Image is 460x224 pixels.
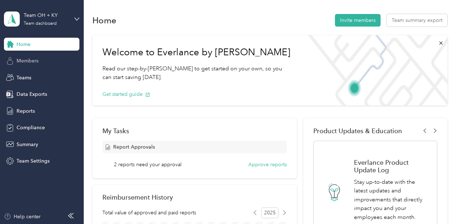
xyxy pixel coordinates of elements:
button: Approve reports [248,161,287,168]
span: Team Settings [17,157,50,165]
iframe: Everlance-gr Chat Button Frame [420,184,460,224]
span: Product Updates & Education [313,127,402,135]
button: Get started guide [102,90,150,98]
span: Data Exports [17,90,47,98]
button: Team summary export [387,14,447,27]
span: Summary [17,141,38,148]
span: Compliance [17,124,45,131]
span: Report Approvals [113,143,155,151]
p: Read our step-by-[PERSON_NAME] to get started on your own, so you can start saving [DATE]. [102,64,292,82]
span: Members [17,57,38,65]
span: Reports [17,107,35,115]
p: Stay up-to-date with the latest updates and improvements that directly impact you and your employ... [354,178,430,222]
span: Home [17,41,31,48]
div: My Tasks [102,127,287,135]
h1: Everlance Product Update Log [354,159,430,174]
span: Total value of approved and paid reports [102,209,196,216]
button: Help center [4,213,41,220]
span: 2 reports need your approval [114,161,181,168]
button: Invite members [335,14,381,27]
span: 2025 [261,207,279,218]
h1: Welcome to Everlance by [PERSON_NAME] [102,47,292,58]
span: Teams [17,74,31,81]
div: Team OH + KY [24,11,69,19]
img: Welcome to everlance [302,35,447,106]
h2: Reimbursement History [102,193,173,201]
div: Team dashboard [24,22,57,26]
h1: Home [92,17,116,24]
